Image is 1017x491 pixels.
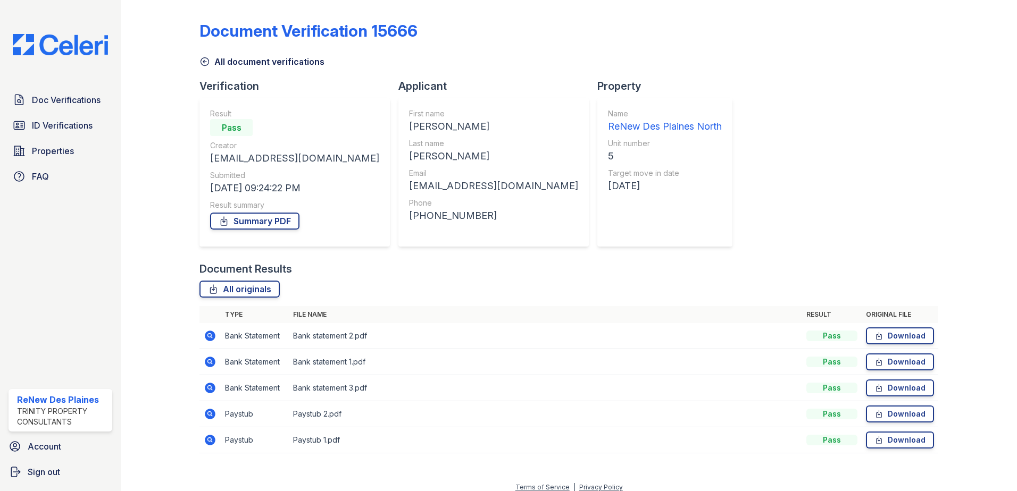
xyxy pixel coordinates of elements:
[221,323,289,349] td: Bank Statement
[221,349,289,375] td: Bank Statement
[4,461,116,482] a: Sign out
[608,138,722,149] div: Unit number
[9,115,112,136] a: ID Verifications
[806,331,857,341] div: Pass
[210,200,379,210] div: Result summary
[9,89,112,111] a: Doc Verifications
[32,94,101,106] span: Doc Verifications
[608,149,722,164] div: 5
[862,306,938,323] th: Original file
[608,168,722,179] div: Target move in date
[32,145,74,157] span: Properties
[221,306,289,323] th: Type
[409,119,578,134] div: [PERSON_NAME]
[802,306,862,323] th: Result
[17,393,108,406] div: ReNew Des Plaines
[806,383,857,393] div: Pass
[199,261,292,276] div: Document Results
[409,198,578,208] div: Phone
[221,427,289,453] td: Paystub
[289,401,802,427] td: Paystub 2.pdf
[289,323,802,349] td: Bank statement 2.pdf
[210,140,379,151] div: Creator
[409,208,578,223] div: [PHONE_NUMBER]
[199,55,324,68] a: All document verifications
[32,119,93,132] span: ID Verifications
[806,409,857,419] div: Pass
[4,34,116,55] img: CE_Logo_Blue-a8612792a0a2168367f1c8372b55b34899dd931a85d93a1a3d3e32e68fde9ad4.png
[210,170,379,181] div: Submitted
[4,436,116,457] a: Account
[17,406,108,427] div: Trinity Property Consultants
[866,327,934,344] a: Download
[866,405,934,422] a: Download
[210,119,253,136] div: Pass
[866,431,934,448] a: Download
[409,138,578,149] div: Last name
[289,306,802,323] th: File name
[210,213,299,230] a: Summary PDF
[608,179,722,193] div: [DATE]
[806,357,857,367] div: Pass
[608,108,722,119] div: Name
[221,401,289,427] td: Paystub
[866,379,934,396] a: Download
[289,375,802,401] td: Bank statement 3.pdf
[409,108,578,119] div: First name
[806,435,857,445] div: Pass
[210,108,379,119] div: Result
[409,179,578,193] div: [EMAIL_ADDRESS][DOMAIN_NAME]
[289,427,802,453] td: Paystub 1.pdf
[28,465,60,478] span: Sign out
[289,349,802,375] td: Bank statement 1.pdf
[210,181,379,196] div: [DATE] 09:24:22 PM
[579,483,623,491] a: Privacy Policy
[28,440,61,453] span: Account
[866,353,934,370] a: Download
[515,483,570,491] a: Terms of Service
[409,168,578,179] div: Email
[221,375,289,401] td: Bank Statement
[597,79,741,94] div: Property
[199,21,418,40] div: Document Verification 15666
[398,79,597,94] div: Applicant
[573,483,576,491] div: |
[409,149,578,164] div: [PERSON_NAME]
[210,151,379,166] div: [EMAIL_ADDRESS][DOMAIN_NAME]
[9,166,112,187] a: FAQ
[608,108,722,134] a: Name ReNew Des Plaines North
[608,119,722,134] div: ReNew Des Plaines North
[199,79,398,94] div: Verification
[32,170,49,183] span: FAQ
[199,281,280,298] a: All originals
[9,140,112,162] a: Properties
